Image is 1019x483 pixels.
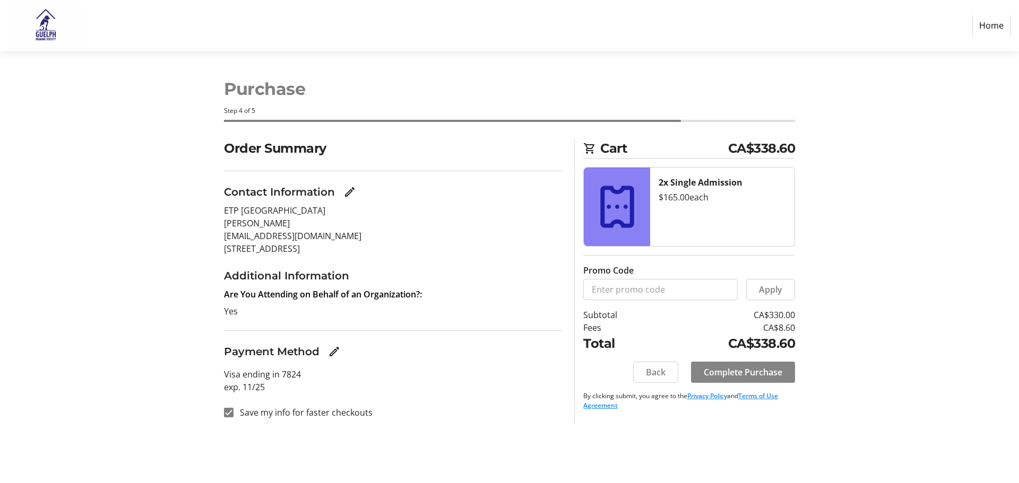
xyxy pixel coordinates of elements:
[746,279,795,300] button: Apply
[583,309,654,321] td: Subtotal
[234,406,373,419] label: Save my info for faster checkouts
[759,283,782,296] span: Apply
[224,76,795,102] h1: Purchase
[224,344,319,359] h3: Payment Method
[583,321,654,334] td: Fees
[224,305,562,318] p: Yes
[646,366,666,379] span: Back
[8,4,84,47] img: Guelph Humane Society 's Logo
[224,217,562,230] p: [PERSON_NAME]
[659,177,742,188] strong: 2x Single Admission
[224,368,562,393] p: Visa ending in 7824 exp. 11/25
[704,366,782,379] span: Complete Purchase
[224,204,562,217] p: ETP [GEOGRAPHIC_DATA]
[972,15,1011,36] a: Home
[224,139,562,158] h2: Order Summary
[224,184,335,200] h3: Contact Information
[583,264,634,277] label: Promo Code
[224,242,562,255] p: [STREET_ADDRESS]
[687,391,727,400] a: Privacy Policy
[691,362,795,383] button: Complete Purchase
[654,309,795,321] td: CA$330.00
[654,334,795,353] td: CA$338.60
[600,139,728,158] span: Cart
[583,334,654,353] td: Total
[224,106,795,116] div: Step 4 of 5
[583,391,778,410] a: Terms of Use Agreement
[324,341,345,362] button: Edit Payment Method
[583,279,738,300] input: Enter promo code
[583,391,795,410] p: By clicking submit, you agree to the and
[224,230,562,242] p: [EMAIL_ADDRESS][DOMAIN_NAME]
[728,139,796,158] span: CA$338.60
[224,288,422,300] strong: Are You Attending on Behalf of an Organization?:
[659,191,786,204] div: $165.00 each
[654,321,795,334] td: CA$8.60
[224,268,562,284] h3: Additional Information
[339,181,360,203] button: Edit Contact Information
[633,362,678,383] button: Back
